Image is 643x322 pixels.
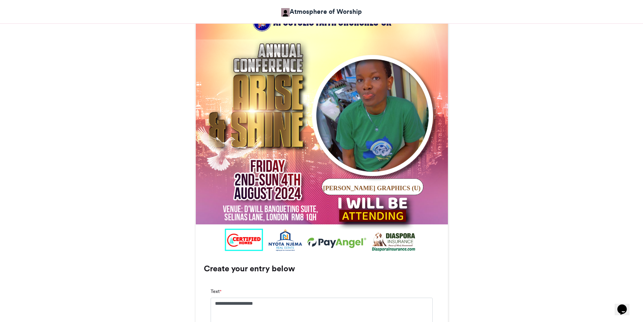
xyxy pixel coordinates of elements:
[211,288,221,295] label: Text
[281,8,290,17] img: Atmosphere Of Worship
[204,265,439,273] h3: Create your entry below
[615,295,636,315] iframe: chat widget
[281,7,362,17] a: Atmosphere of Worship
[309,183,435,192] div: [PERSON_NAME] GRAPHICS (U)
[195,4,448,256] img: 1721844996.951-cf858648e6d7d2b2b5439e66903b2f1acb59cc57.png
